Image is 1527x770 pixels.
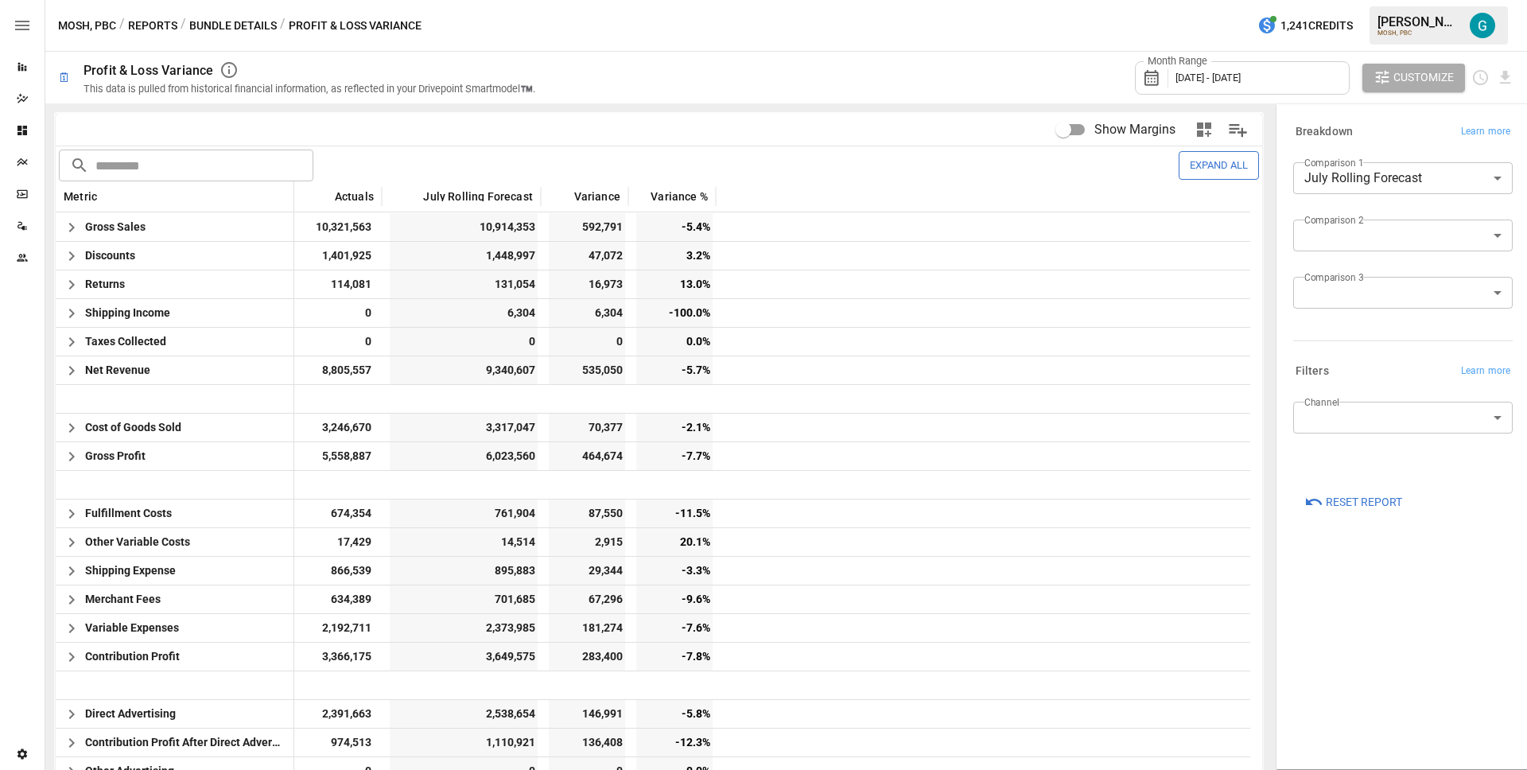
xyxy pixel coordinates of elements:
[302,500,374,527] span: 674,354
[128,16,177,36] button: Reports
[636,585,713,613] span: -9.6%
[549,442,625,470] span: 464,674
[1220,112,1256,148] button: Manage Columns
[302,414,374,441] span: 3,246,670
[390,213,538,241] span: 10,914,353
[302,328,374,356] span: 0
[549,528,625,556] span: 2,915
[636,328,713,356] span: 0.0%
[1293,162,1513,194] div: July Rolling Forecast
[302,528,374,556] span: 17,429
[390,414,538,441] span: 3,317,047
[1296,363,1329,380] h6: Filters
[390,442,538,470] span: 6,023,560
[549,700,625,728] span: 146,991
[1293,488,1413,516] button: Reset Report
[390,528,538,556] span: 14,514
[390,500,538,527] span: 761,904
[549,557,625,585] span: 29,344
[302,585,374,613] span: 634,389
[1393,68,1454,87] span: Customize
[636,557,713,585] span: -3.3%
[1144,54,1211,68] label: Month Range
[1304,156,1363,169] label: Comparison 1
[85,249,135,262] span: Discounts
[549,643,625,671] span: 283,400
[549,213,625,241] span: 592,791
[302,356,374,384] span: 8,805,557
[636,270,713,298] span: 13.0%
[390,242,538,270] span: 1,448,997
[84,83,535,95] div: This data is pulled from historical financial information, as reflected in your Drivepoint Smartm...
[1179,151,1259,179] button: Expand All
[1461,364,1510,379] span: Learn more
[1362,64,1466,92] button: Customize
[85,421,181,434] span: Cost of Goods Sold
[58,70,71,85] div: 🗓
[1280,16,1353,36] span: 1,241 Credits
[85,449,146,462] span: Gross Profit
[636,442,713,470] span: -7.7%
[1377,29,1460,37] div: MOSH, PBC
[636,643,713,671] span: -7.8%
[1496,68,1514,87] button: Download report
[1304,270,1363,284] label: Comparison 3
[335,192,374,201] span: Actuals
[181,16,186,36] div: /
[85,507,172,519] span: Fulfillment Costs
[189,16,277,36] button: Bundle Details
[280,16,286,36] div: /
[651,192,708,201] span: Variance %
[390,328,538,356] span: 0
[84,63,213,78] div: Profit & Loss Variance
[390,270,538,298] span: 131,054
[302,242,374,270] span: 1,401,925
[85,306,170,319] span: Shipping Income
[302,729,374,756] span: 974,513
[1296,123,1353,141] h6: Breakdown
[390,585,538,613] span: 701,685
[549,500,625,527] span: 87,550
[85,278,125,290] span: Returns
[390,356,538,384] span: 9,340,607
[85,707,176,720] span: Direct Advertising
[302,614,374,642] span: 2,192,711
[1460,3,1505,48] button: Gavin Acres
[549,585,625,613] span: 67,296
[636,299,713,327] span: -100.0%
[302,213,374,241] span: 10,321,563
[636,729,713,756] span: -12.3%
[85,220,146,233] span: Gross Sales
[390,700,538,728] span: 2,538,654
[1461,124,1510,140] span: Learn more
[636,614,713,642] span: -7.6%
[302,442,374,470] span: 5,558,887
[302,643,374,671] span: 3,366,175
[1175,72,1241,84] span: [DATE] - [DATE]
[1377,14,1460,29] div: [PERSON_NAME]
[636,414,713,441] span: -2.1%
[636,213,713,241] span: -5.4%
[390,729,538,756] span: 1,110,921
[119,16,125,36] div: /
[1470,13,1495,38] img: Gavin Acres
[549,270,625,298] span: 16,973
[85,593,161,605] span: Merchant Fees
[302,557,374,585] span: 866,539
[1304,395,1339,409] label: Channel
[1471,68,1490,87] button: Schedule report
[1251,11,1359,41] button: 1,241Credits
[549,242,625,270] span: 47,072
[390,299,538,327] span: 6,304
[302,299,374,327] span: 0
[302,700,374,728] span: 2,391,663
[85,335,166,348] span: Taxes Collected
[549,299,625,327] span: 6,304
[636,528,713,556] span: 20.1%
[390,643,538,671] span: 3,649,575
[636,356,713,384] span: -5.7%
[390,614,538,642] span: 2,373,985
[549,414,625,441] span: 70,377
[85,535,190,548] span: Other Variable Costs
[64,192,97,201] span: Metric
